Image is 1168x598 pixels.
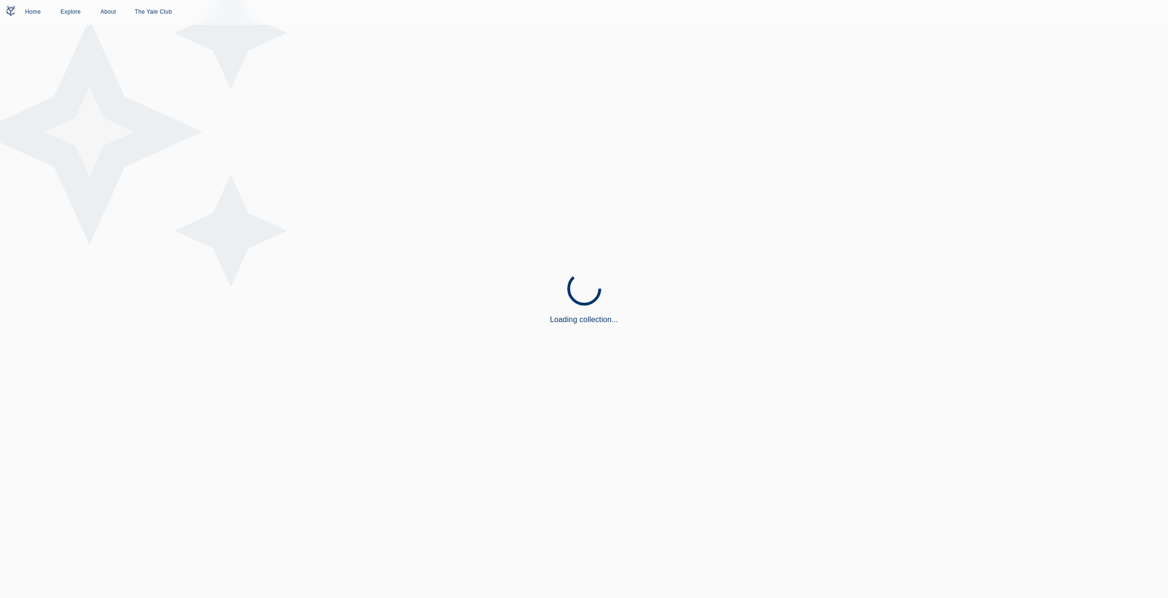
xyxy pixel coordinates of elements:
img: Yale Club Logo [4,4,18,18]
a: About [93,4,123,21]
a: Home [18,4,48,21]
h6: Loading collection... [550,313,618,326]
a: The Yale Club [131,4,176,21]
a: Explore [56,4,86,21]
